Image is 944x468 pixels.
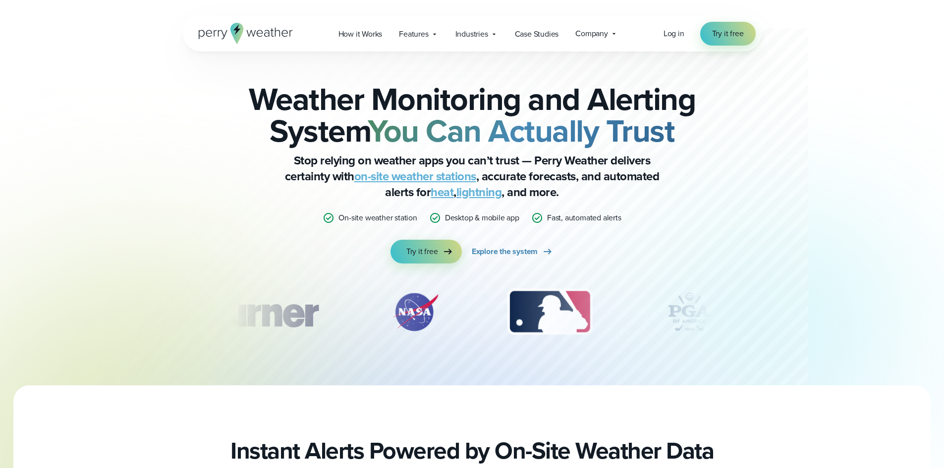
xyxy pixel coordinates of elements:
h2: Instant Alerts Powered by On-Site Weather Data [230,437,714,465]
span: Try it free [712,28,744,40]
a: Log in [664,28,684,40]
p: Stop relying on weather apps you can’t trust — Perry Weather delivers certainty with , accurate f... [274,153,670,200]
img: NASA.svg [381,287,450,337]
img: Turner-Construction_1.svg [192,287,333,337]
span: Features [399,28,428,40]
div: 4 of 12 [650,287,729,337]
a: Try it free [390,240,462,263]
a: How it Works [330,24,391,44]
span: Explore the system [472,246,538,258]
div: 1 of 12 [192,287,333,337]
span: Industries [455,28,488,40]
a: lightning [456,183,502,201]
h2: Weather Monitoring and Alerting System [232,83,712,147]
p: Fast, automated alerts [547,212,621,224]
div: slideshow [232,287,712,342]
img: MLB.svg [498,287,602,337]
a: Case Studies [506,24,567,44]
div: 3 of 12 [498,287,602,337]
div: 2 of 12 [381,287,450,337]
a: heat [431,183,453,201]
a: on-site weather stations [354,167,476,185]
span: Company [575,28,608,40]
span: How it Works [338,28,383,40]
a: Explore the system [472,240,554,263]
span: Case Studies [515,28,559,40]
span: Try it free [406,246,438,258]
img: PGA.svg [650,287,729,337]
p: On-site weather station [338,212,417,224]
p: Desktop & mobile app [445,212,519,224]
span: Log in [664,28,684,39]
strong: You Can Actually Trust [368,107,674,154]
a: Try it free [700,22,756,46]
